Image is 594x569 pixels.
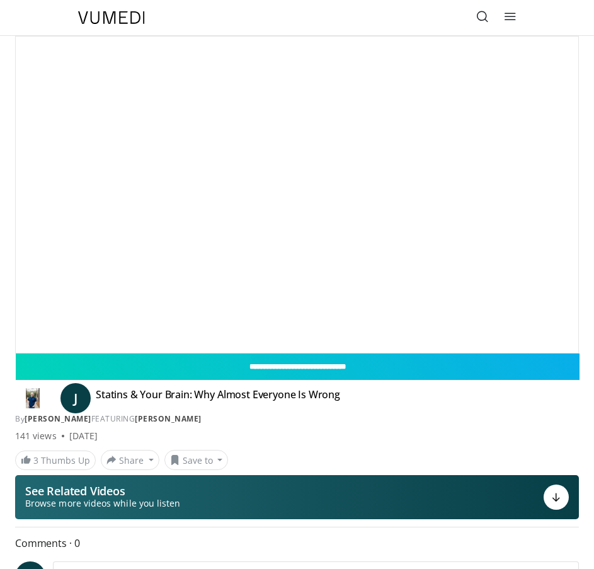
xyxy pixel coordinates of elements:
[96,388,340,408] h4: Statins & Your Brain: Why Almost Everyone Is Wrong
[15,451,96,470] a: 3 Thumbs Up
[15,413,579,425] div: By FEATURING
[15,535,579,551] span: Comments 0
[15,475,579,519] button: See Related Videos Browse more videos while you listen
[101,450,159,470] button: Share
[78,11,145,24] img: VuMedi Logo
[15,430,57,442] span: 141 views
[25,413,91,424] a: [PERSON_NAME]
[25,497,180,510] span: Browse more videos while you listen
[164,450,229,470] button: Save to
[60,383,91,413] a: J
[69,430,98,442] div: [DATE]
[25,485,180,497] p: See Related Videos
[16,37,578,353] video-js: Video Player
[33,454,38,466] span: 3
[15,388,50,408] img: Dr. Jordan Rennicke
[135,413,202,424] a: [PERSON_NAME]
